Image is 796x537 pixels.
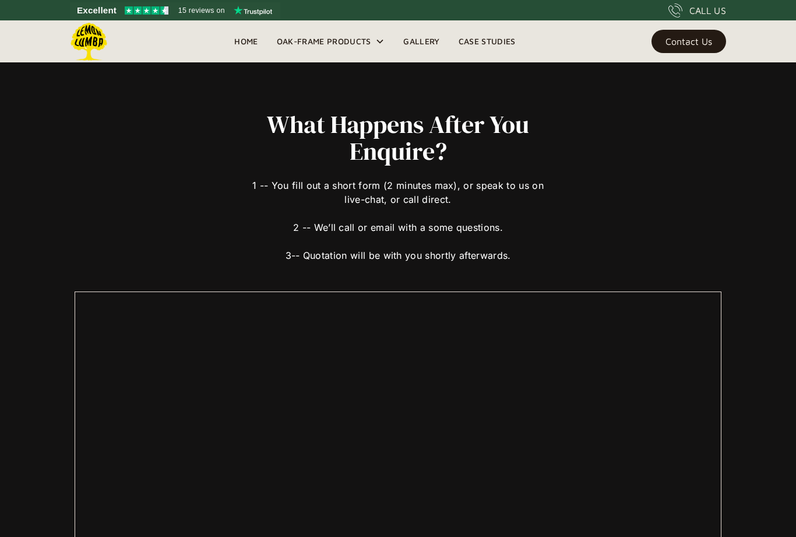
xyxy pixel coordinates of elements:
[665,37,712,45] div: Contact Us
[225,33,267,50] a: Home
[267,20,395,62] div: Oak-Frame Products
[277,34,371,48] div: Oak-Frame Products
[651,30,726,53] a: Contact Us
[724,464,796,520] iframe: chat widget
[248,164,548,262] div: 1 -- You fill out a short form (2 minutes max), or speak to us on live-chat, or call direct. 2 --...
[449,33,525,50] a: Case Studies
[178,3,225,17] span: 15 reviews on
[234,6,272,15] img: Trustpilot logo
[77,3,117,17] span: Excellent
[248,111,548,164] h2: What Happens After You Enquire?
[125,6,168,15] img: Trustpilot 4.5 stars
[668,3,726,17] a: CALL US
[689,3,726,17] div: CALL US
[394,33,449,50] a: Gallery
[70,2,280,19] a: See Lemon Lumba reviews on Trustpilot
